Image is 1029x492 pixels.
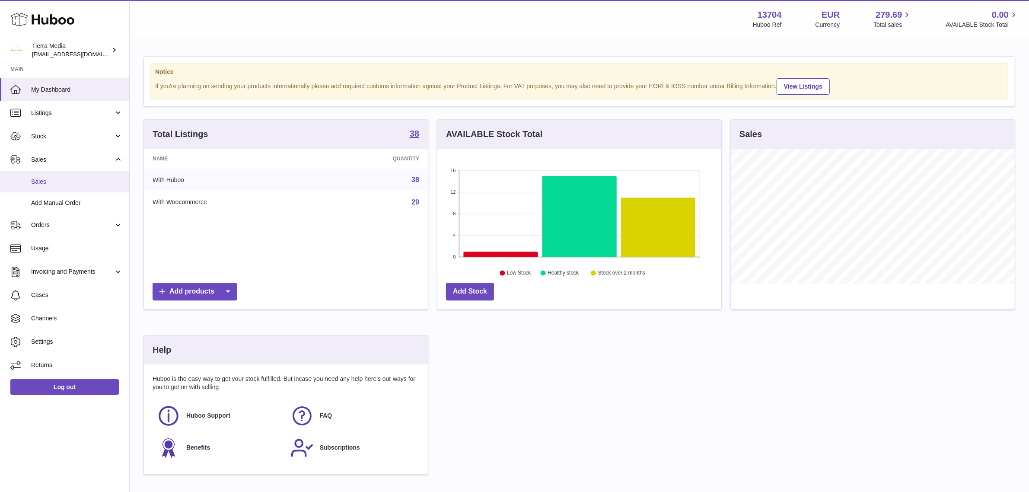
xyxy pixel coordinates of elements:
td: With Woocommerce [144,191,320,214]
span: My Dashboard [31,86,123,94]
span: Add Manual Order [31,199,123,207]
span: Orders [31,221,114,229]
img: internalAdmin-13704@internal.huboo.com [10,44,23,57]
span: 279.69 [876,9,902,21]
div: Currency [816,21,840,29]
span: FAQ [320,412,332,420]
span: Stock [31,132,114,141]
span: Subscriptions [320,444,360,452]
p: Huboo is the easy way to get your stock fulfilled. But incase you need any help here's our ways f... [153,375,419,391]
text: 4 [453,233,456,238]
span: Settings [31,338,123,346]
th: Name [144,149,320,169]
a: Benefits [157,436,282,460]
span: Listings [31,109,114,117]
div: If you're planning on sending your products internationally please add required customs informati... [155,77,1004,95]
span: Invoicing and Payments [31,268,114,276]
th: Quantity [320,149,428,169]
strong: Notice [155,68,1004,76]
span: Total sales [873,21,912,29]
a: 0.00 AVAILABLE Stock Total [946,9,1019,29]
span: Usage [31,244,123,252]
strong: 13704 [758,9,782,21]
span: Huboo Support [186,412,230,420]
text: 12 [450,189,456,195]
span: 0.00 [992,9,1009,21]
a: 38 [410,129,419,140]
a: View Listings [777,78,830,95]
a: Add products [153,283,237,300]
td: With Huboo [144,169,320,191]
span: Cases [31,291,123,299]
text: 16 [450,168,456,173]
a: Subscriptions [290,436,415,460]
h3: Sales [739,128,762,140]
strong: EUR [822,9,840,21]
text: Healthy stock [548,270,579,276]
div: Tierra Media [32,42,110,58]
span: Returns [31,361,123,369]
h3: Total Listings [153,128,208,140]
text: Stock over 2 months [598,270,645,276]
a: 38 [411,176,419,183]
a: Add Stock [446,283,494,300]
div: Huboo Ref [753,21,782,29]
text: 0 [453,254,456,259]
a: Huboo Support [157,404,282,428]
span: Sales [31,156,114,164]
span: [EMAIL_ADDRESS][DOMAIN_NAME] [32,51,127,58]
span: Sales [31,178,123,186]
text: Low Stock [507,270,531,276]
a: Log out [10,379,119,395]
h3: AVAILABLE Stock Total [446,128,542,140]
span: AVAILABLE Stock Total [946,21,1019,29]
h3: Help [153,344,171,356]
a: 29 [411,198,419,206]
strong: 38 [410,129,419,138]
span: Benefits [186,444,210,452]
a: 279.69 Total sales [873,9,912,29]
text: 8 [453,211,456,216]
span: Channels [31,314,123,323]
a: FAQ [290,404,415,428]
